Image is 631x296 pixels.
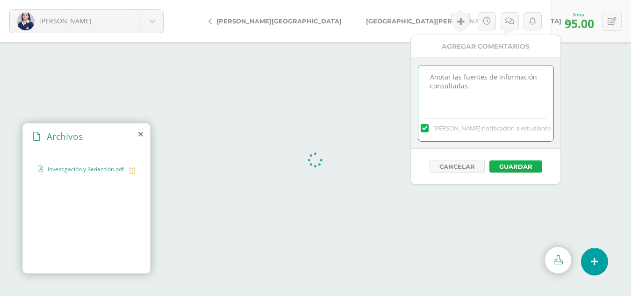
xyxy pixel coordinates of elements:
[430,160,485,173] button: Cancelar
[366,17,561,25] span: [GEOGRAPHIC_DATA][PERSON_NAME][GEOGRAPHIC_DATA]
[354,10,577,32] a: [GEOGRAPHIC_DATA][PERSON_NAME][GEOGRAPHIC_DATA]
[201,10,354,32] a: [PERSON_NAME][GEOGRAPHIC_DATA]
[48,165,124,174] span: Investigación y Redacción.pdf
[10,10,163,33] a: [PERSON_NAME]
[17,13,35,30] img: a461c8b53150e68b8f7800d3caa37e53.png
[39,16,92,25] span: [PERSON_NAME]
[138,130,143,138] i: close
[489,160,542,173] button: Guardar
[433,124,551,132] span: [PERSON_NAME] notificación a estudiante
[565,15,594,31] span: 95.00
[216,17,342,25] span: [PERSON_NAME][GEOGRAPHIC_DATA]
[47,130,83,143] span: Archivos
[565,11,594,18] div: Nota:
[411,35,560,58] div: Agregar Comentarios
